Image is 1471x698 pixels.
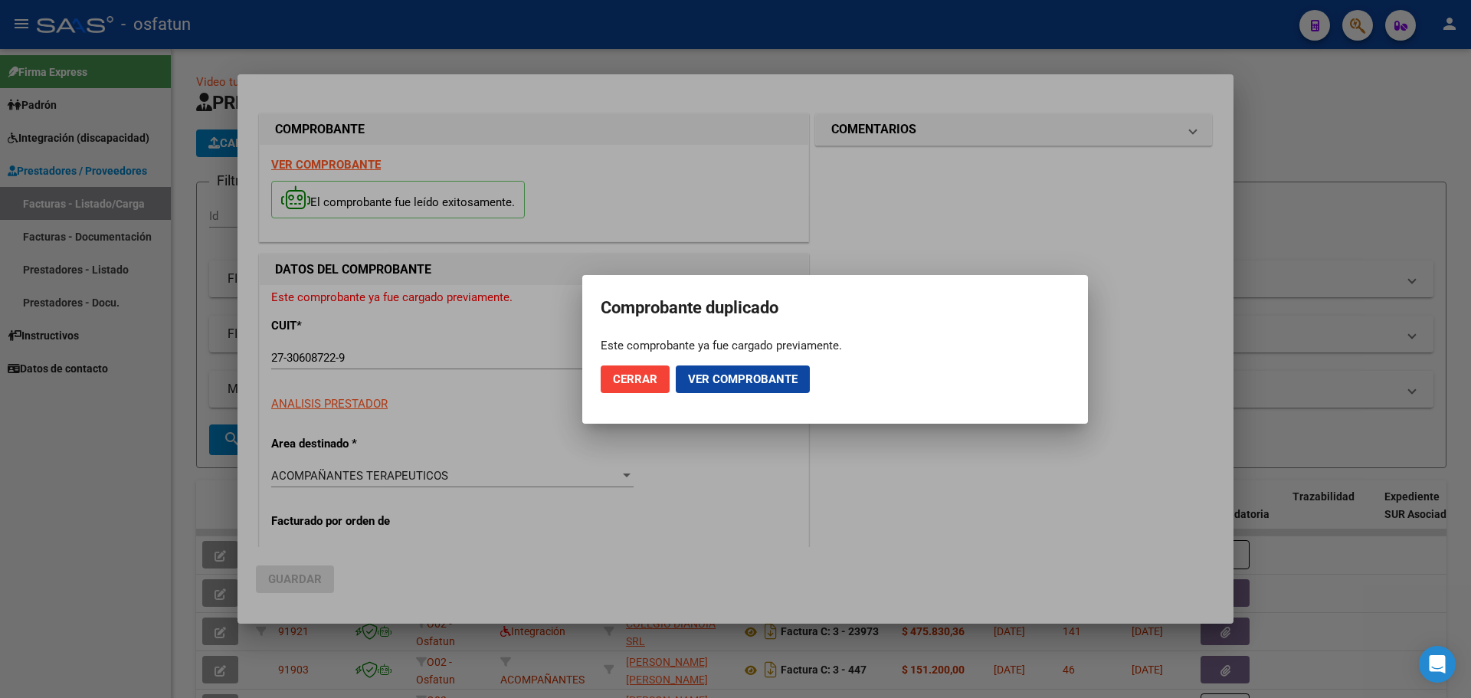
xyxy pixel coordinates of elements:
span: Cerrar [613,372,657,386]
span: Ver comprobante [688,372,798,386]
button: Cerrar [601,365,670,393]
div: Open Intercom Messenger [1419,646,1456,683]
h2: Comprobante duplicado [601,293,1070,323]
button: Ver comprobante [676,365,810,393]
div: Este comprobante ya fue cargado previamente. [601,338,1070,353]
